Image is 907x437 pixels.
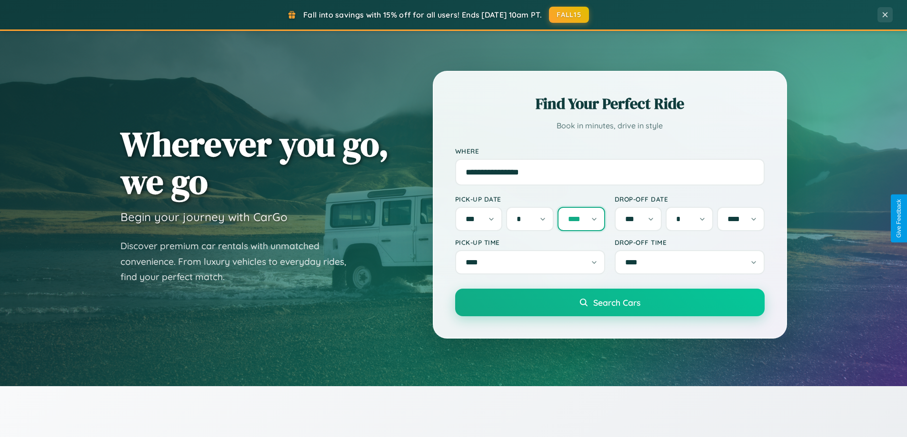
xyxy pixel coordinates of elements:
button: Search Cars [455,289,765,316]
label: Drop-off Date [615,195,765,203]
button: FALL15 [549,7,589,23]
label: Where [455,147,765,155]
label: Pick-up Date [455,195,605,203]
h3: Begin your journey with CarGo [120,210,288,224]
span: Fall into savings with 15% off for all users! Ends [DATE] 10am PT. [303,10,542,19]
p: Book in minutes, drive in style [455,119,765,133]
span: Search Cars [593,297,640,308]
label: Drop-off Time [615,238,765,246]
div: Give Feedback [896,199,902,238]
label: Pick-up Time [455,238,605,246]
p: Discover premium car rentals with unmatched convenience. From luxury vehicles to everyday rides, ... [120,238,359,285]
h1: Wherever you go, we go [120,125,389,200]
h2: Find Your Perfect Ride [455,93,765,114]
